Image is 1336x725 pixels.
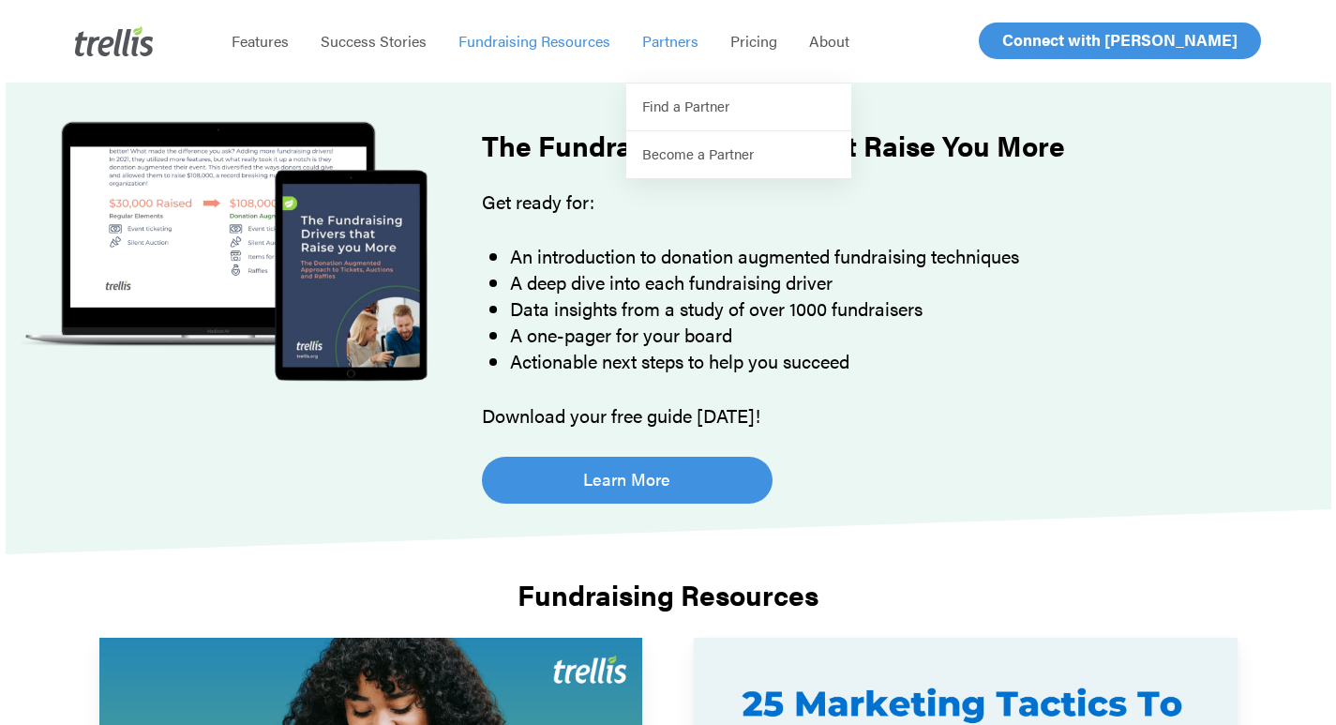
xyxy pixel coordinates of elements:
span: Features [232,30,289,52]
a: Become a Partner [626,131,851,179]
span: About [809,30,849,52]
span: Partners [642,30,698,52]
li: A one-pager for your board [510,322,1252,348]
strong: The Fundraising Drivers that Raise You More [482,125,1065,165]
p: Get ready for: [482,189,1252,243]
a: Success Stories [305,32,443,51]
span: Fundraising Resources [458,30,610,52]
span: Become a Partner [642,143,754,163]
p: Download your free guide [DATE]! [482,402,1252,429]
span: Connect with [PERSON_NAME] [1002,28,1238,51]
span: Learn More [583,466,670,492]
a: Find a Partner [626,83,851,131]
a: Fundraising Resources [443,32,626,51]
img: Trellis [75,26,154,56]
a: Learn More [482,457,773,504]
a: Partners [626,32,714,51]
span: Pricing [730,30,777,52]
li: An introduction to donation augmented fundraising techniques [510,243,1252,269]
a: Connect with [PERSON_NAME] [979,23,1261,59]
li: A deep dive into each fundraising driver [510,269,1252,295]
a: Features [216,32,305,51]
span: Find a Partner [642,96,729,115]
a: About [793,32,865,51]
li: Actionable next steps to help you succeed [510,348,1252,374]
a: Pricing [714,32,793,51]
li: Data insights from a study of over 1000 fundraisers [510,295,1252,322]
strong: Fundraising Resources [518,574,818,614]
span: Success Stories [321,30,427,52]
